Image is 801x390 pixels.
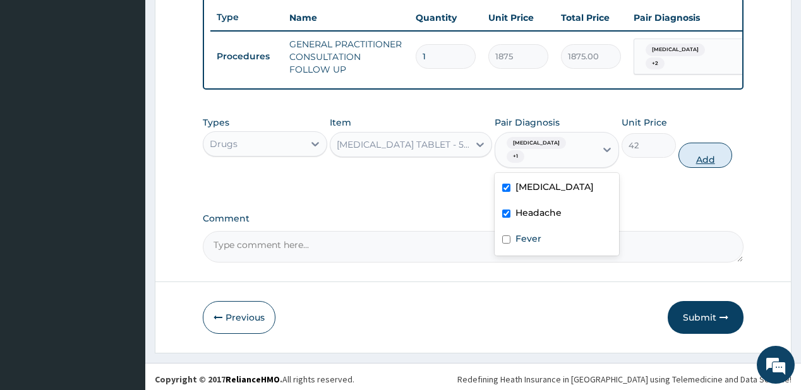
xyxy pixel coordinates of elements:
[646,57,665,70] span: + 2
[515,206,562,219] label: Headache
[155,374,282,385] strong: Copyright © 2017 .
[337,138,470,151] div: [MEDICAL_DATA] TABLET - 500MG ([MEDICAL_DATA])
[627,5,766,30] th: Pair Diagnosis
[555,5,627,30] th: Total Price
[73,115,174,243] span: We're online!
[409,5,482,30] th: Quantity
[495,116,560,129] label: Pair Diagnosis
[457,373,792,386] div: Redefining Heath Insurance in [GEOGRAPHIC_DATA] using Telemedicine and Data Science!
[507,137,566,150] span: [MEDICAL_DATA]
[283,5,409,30] th: Name
[203,213,743,224] label: Comment
[646,44,705,56] span: [MEDICAL_DATA]
[210,45,283,68] td: Procedures
[203,301,275,334] button: Previous
[66,71,212,87] div: Chat with us now
[203,117,229,128] label: Types
[482,5,555,30] th: Unit Price
[507,150,524,163] span: + 1
[515,180,594,193] label: [MEDICAL_DATA]
[210,6,283,29] th: Type
[283,32,409,82] td: GENERAL PRACTITIONER CONSULTATION FOLLOW UP
[668,301,744,334] button: Submit
[226,374,280,385] a: RelianceHMO
[207,6,238,37] div: Minimize live chat window
[622,116,667,129] label: Unit Price
[678,143,733,168] button: Add
[210,138,238,150] div: Drugs
[23,63,51,95] img: d_794563401_company_1708531726252_794563401
[330,116,351,129] label: Item
[6,257,241,302] textarea: Type your message and hit 'Enter'
[515,232,541,245] label: Fever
